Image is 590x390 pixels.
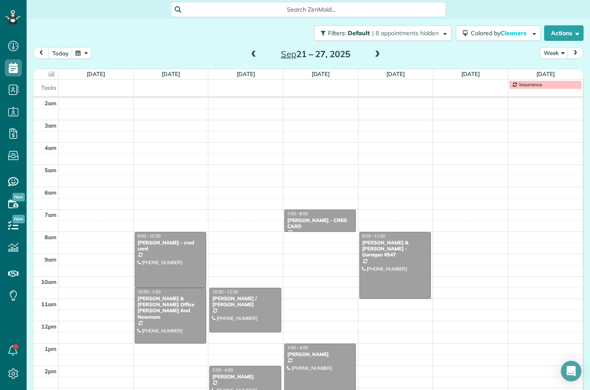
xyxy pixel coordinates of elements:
h2: 21 – 27, 2025 [262,49,369,59]
div: [PERSON_NAME] [287,351,353,357]
span: Filters: [328,29,346,37]
div: [PERSON_NAME] [212,374,278,380]
span: Colored by [471,29,530,37]
span: 3am [45,122,57,129]
span: 7:00 - 8:00 [287,211,308,216]
button: next [567,47,584,59]
button: Colored byCleaners [456,25,541,41]
span: 4am [45,144,57,151]
button: Actions [544,25,584,41]
button: Week [540,47,568,59]
span: 10:30 - 12:30 [212,289,238,295]
a: [DATE] [386,70,405,77]
a: [DATE] [536,70,555,77]
span: 10am [41,278,57,285]
span: insurance [519,81,542,88]
span: 11am [41,301,57,308]
div: [PERSON_NAME] - CRED CARD [287,217,353,230]
span: 12pm [41,323,57,330]
a: [DATE] [312,70,330,77]
div: [PERSON_NAME] & [PERSON_NAME] Office [PERSON_NAME] And Newmam [137,296,204,320]
span: 6am [45,189,57,196]
button: today [48,47,72,59]
span: Default [348,29,370,37]
span: 2:00 - 4:30 [212,367,233,373]
div: [PERSON_NAME] - cred card [137,240,204,252]
a: [DATE] [461,70,480,77]
div: [PERSON_NAME] & [PERSON_NAME] - Garagen 6547 [362,240,428,258]
span: 8:00 - 10:30 [138,233,161,239]
span: 1:00 - 4:00 [287,345,308,350]
span: 10:30 - 1:00 [138,289,161,295]
span: Sep [281,49,296,59]
button: prev [33,47,49,59]
span: 9am [45,256,57,263]
span: 7am [45,211,57,218]
a: [DATE] [237,70,255,77]
span: 8:00 - 11:00 [362,233,385,239]
a: Filters: Default | 8 appointments hidden [310,25,452,41]
span: 5am [45,167,57,174]
span: 2am [45,100,57,107]
span: New [12,193,25,201]
span: 1pm [45,345,57,352]
a: [DATE] [162,70,180,77]
div: Open Intercom Messenger [561,361,581,381]
span: 8am [45,234,57,241]
span: Cleaners [500,29,528,37]
span: New [12,215,25,223]
button: Filters: Default | 8 appointments hidden [314,25,452,41]
a: [DATE] [87,70,105,77]
div: [PERSON_NAME] / [PERSON_NAME] [212,296,278,308]
span: | 8 appointments hidden [372,29,439,37]
span: 2pm [45,368,57,375]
